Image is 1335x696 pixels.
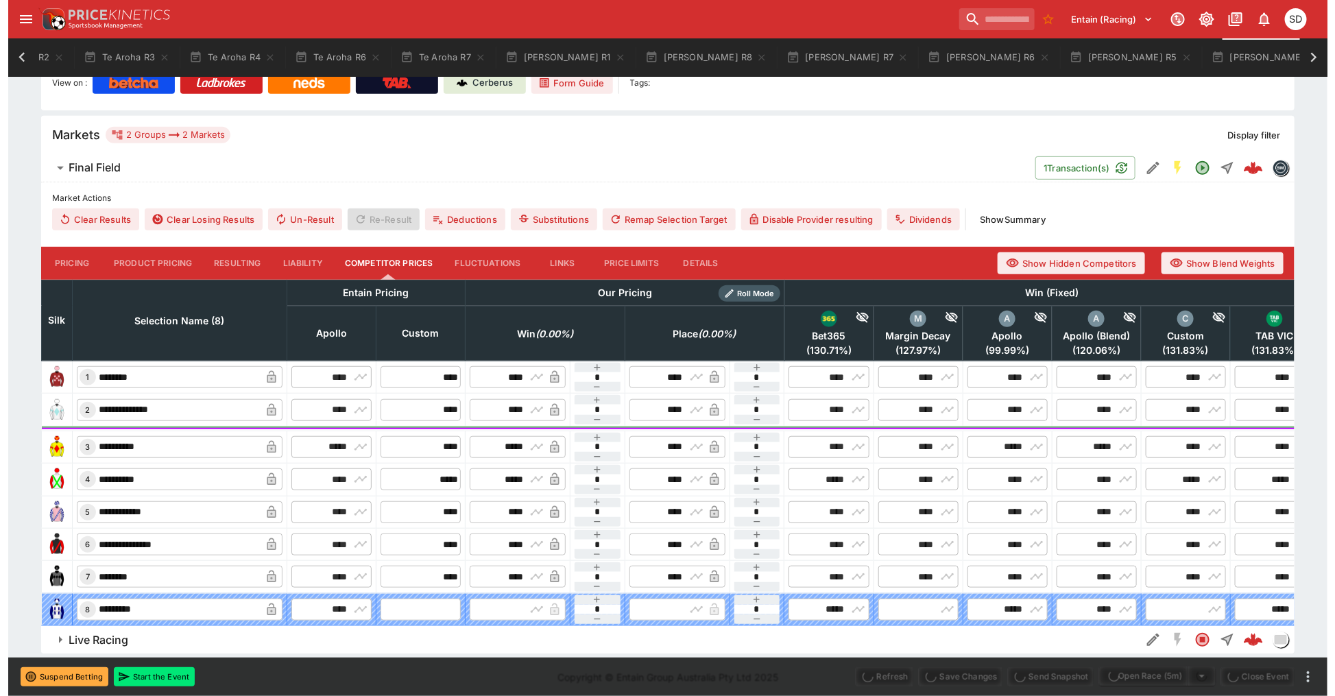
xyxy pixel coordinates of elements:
button: Details [662,247,723,280]
button: Live Racing [33,626,1133,653]
span: ( 131.83 %) [1138,344,1218,357]
div: split button [1091,667,1207,686]
span: Selection Name (8) [112,313,232,329]
button: [PERSON_NAME] R8 [629,38,768,77]
img: runner 2 [38,399,60,421]
em: ( 0.00 %) [690,326,728,342]
button: Disable Provider resulting [733,208,874,230]
div: tab_vic_fixed [1258,311,1275,327]
button: Connected to PK [1157,7,1182,32]
span: TAB VIC [1227,330,1307,342]
span: Custom [1138,330,1218,342]
img: victab.png [1258,311,1275,327]
th: Custom [368,306,457,361]
button: Documentation [1215,7,1240,32]
div: bet365 [813,311,829,327]
img: Betcha [101,77,150,88]
img: PriceKinetics [60,10,162,20]
label: Market Actions [44,188,1275,208]
th: Win (Fixed) [776,280,1311,306]
div: Hide Competitor [1186,311,1218,327]
button: Clear Results [44,208,131,230]
button: [PERSON_NAME] R6 [911,38,1050,77]
button: open drawer [5,7,30,32]
a: Cerberus [435,72,518,94]
h6: Live Racing [60,633,120,647]
button: Straight [1207,627,1231,652]
button: [PERSON_NAME] R5 [1053,38,1192,77]
div: liveracing [1264,632,1281,648]
div: Hide Competitor [918,311,950,327]
span: 6 [75,540,85,549]
button: ShowSummary [963,208,1046,230]
button: Deductions [417,208,497,230]
img: runner 7 [38,566,60,588]
button: Show Hidden Competitors [989,252,1137,274]
button: Stuart Dibb [1273,4,1303,34]
button: Clear Losing Results [136,208,254,230]
img: runner 4 [38,468,60,490]
span: Place(0.00%) [650,326,743,342]
div: Hide Competitor [1275,311,1307,327]
img: liveracing [1265,632,1280,647]
button: Un-Result [260,208,333,230]
img: runner 5 [38,501,60,523]
span: Bet365 [781,330,861,342]
img: runner 1 [38,366,60,388]
button: Notifications [1244,7,1268,32]
div: margin_decay [902,311,918,327]
label: Tags: [622,72,642,94]
span: Re-Result [339,208,411,230]
button: Competitor Prices [326,247,436,280]
button: [PERSON_NAME] R4 [1195,38,1334,77]
button: Suspend Betting [12,667,100,686]
button: Te Aroha R7 [384,38,486,77]
button: Open [1182,156,1207,180]
button: Edit Detail [1133,627,1157,652]
button: [PERSON_NAME] R1 [489,38,626,77]
div: 8811fffd-24e2-4f9d-b38b-40441ce7f880 [1236,630,1255,649]
button: more [1292,669,1308,685]
button: Te Aroha R6 [278,38,381,77]
img: Ladbrokes [188,77,238,88]
p: Cerberus [465,76,505,90]
img: Cerberus [448,77,459,88]
span: 2 [75,405,85,415]
button: Final Field [33,154,1027,182]
button: Select Tenant [1055,8,1153,30]
span: Apollo [959,330,1039,342]
button: Remap Selection Target [594,208,727,230]
button: 1Transaction(s) [1027,156,1127,180]
button: Substitutions [503,208,589,230]
div: apollo_new [1080,311,1096,327]
button: Te Aroha R3 [67,38,170,77]
button: Product Pricing [95,247,195,280]
span: Win(0.00%) [494,326,580,342]
img: Neds [285,77,316,88]
img: TabNZ [374,77,403,88]
svg: Open [1186,160,1203,176]
span: 8 [75,605,85,614]
span: ( 127.97 %) [870,344,950,357]
span: Apollo (Blend) [1048,330,1129,342]
h5: Markets [44,127,92,143]
span: 5 [75,507,85,517]
img: runner 3 [38,436,60,458]
button: Straight [1207,156,1231,180]
div: Stuart Dibb [1277,8,1299,30]
a: 79e562cf-f921-430a-baa6-411c3653ec3d [1231,154,1259,182]
span: ( 130.71 %) [781,344,861,357]
img: runner 8 [38,599,60,621]
button: Te Aroha R4 [173,38,276,77]
div: apollo [991,311,1007,327]
th: Silk [34,280,64,361]
button: Resulting [195,247,263,280]
input: search [951,8,1026,30]
a: 8811fffd-24e2-4f9d-b38b-40441ce7f880 [1231,626,1259,653]
span: 4 [75,475,85,484]
a: Form Guide [523,72,605,94]
div: Hide Competitor [1007,311,1039,327]
div: 2 Groups 2 Markets [103,127,217,143]
div: Hide Competitor [829,311,861,327]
